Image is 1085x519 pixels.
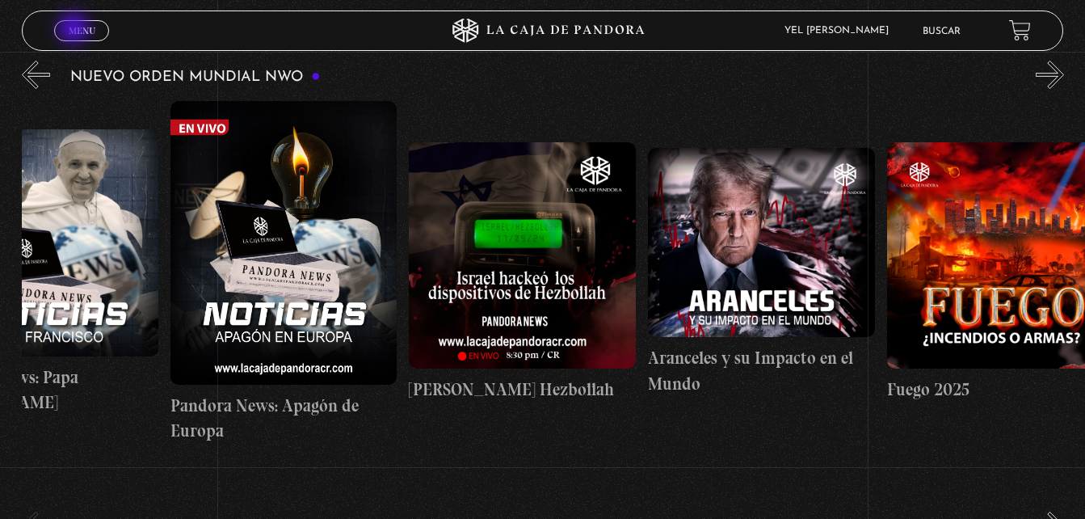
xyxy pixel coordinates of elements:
[776,26,905,36] span: Yel [PERSON_NAME]
[648,101,875,444] a: Aranceles y su Impacto en el Mundo
[63,40,101,51] span: Cerrar
[409,101,636,444] a: [PERSON_NAME] Hezbollah
[70,70,321,85] h3: Nuevo Orden Mundial NWO
[409,377,636,403] h4: [PERSON_NAME] Hezbollah
[1009,19,1031,41] a: View your shopping cart
[22,61,50,89] button: Previous
[923,27,961,36] a: Buscar
[170,101,397,444] a: Pandora News: Apagón de Europa
[69,26,95,36] span: Menu
[1036,61,1064,89] button: Next
[648,345,875,396] h4: Aranceles y su Impacto en el Mundo
[170,393,397,444] h4: Pandora News: Apagón de Europa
